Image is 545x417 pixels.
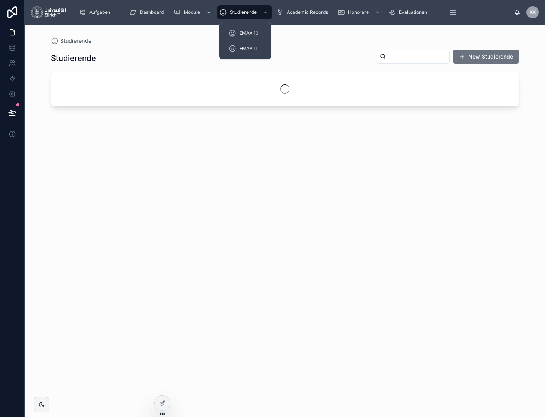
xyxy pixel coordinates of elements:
a: Aufgaben [76,5,116,19]
a: Dashboard [127,5,169,19]
a: Studierende [51,37,91,45]
span: Aufgaben [89,9,110,15]
div: scrollable content [72,4,514,21]
span: Evaluationen [399,9,427,15]
a: EMAA 11 [224,42,266,55]
img: App logo [31,6,66,18]
span: EMAA 10 [239,30,259,36]
a: Honorare [335,5,384,19]
button: New Studierende [453,50,519,64]
a: Studierende [217,5,272,19]
a: Academic Records [274,5,333,19]
span: KK [530,9,536,15]
a: Module [171,5,215,19]
span: Studierende [60,37,91,45]
span: Dashboard [140,9,164,15]
h1: Studierende [51,53,96,64]
span: EMAA 11 [239,45,257,52]
span: Academic Records [287,9,328,15]
span: Honorare [348,9,369,15]
span: Studierende [230,9,257,15]
a: EMAA 10 [224,26,266,40]
a: Evaluationen [386,5,432,19]
span: Module [184,9,200,15]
